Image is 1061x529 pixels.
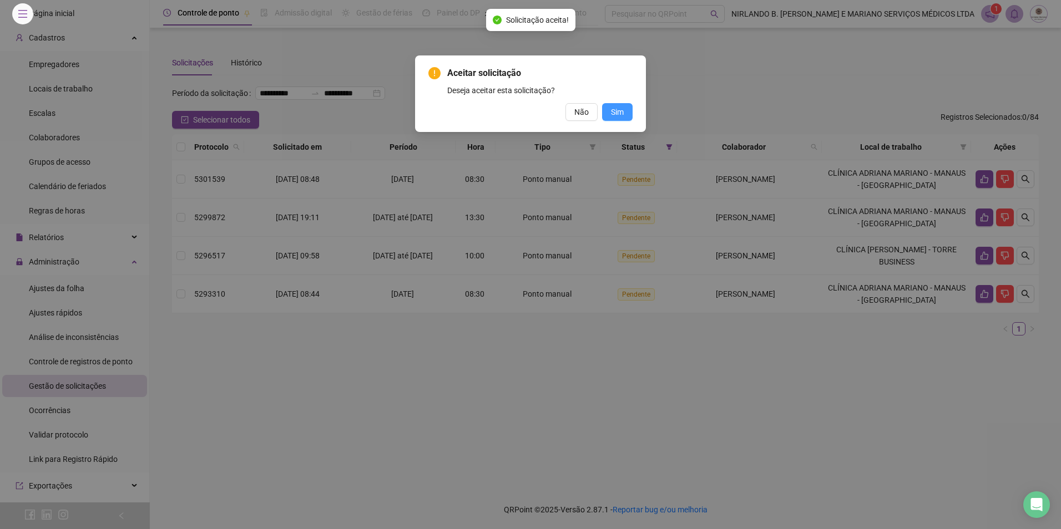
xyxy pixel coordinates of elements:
span: menu [18,9,28,19]
span: Sim [611,106,624,118]
div: Deseja aceitar esta solicitação? [447,84,633,96]
div: Open Intercom Messenger [1023,491,1050,518]
span: check-circle [493,16,502,24]
span: Aceitar solicitação [447,67,633,80]
span: Solicitação aceita! [506,14,569,26]
button: Sim [602,103,633,121]
span: Não [574,106,589,118]
button: Não [565,103,598,121]
span: exclamation-circle [428,67,441,79]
